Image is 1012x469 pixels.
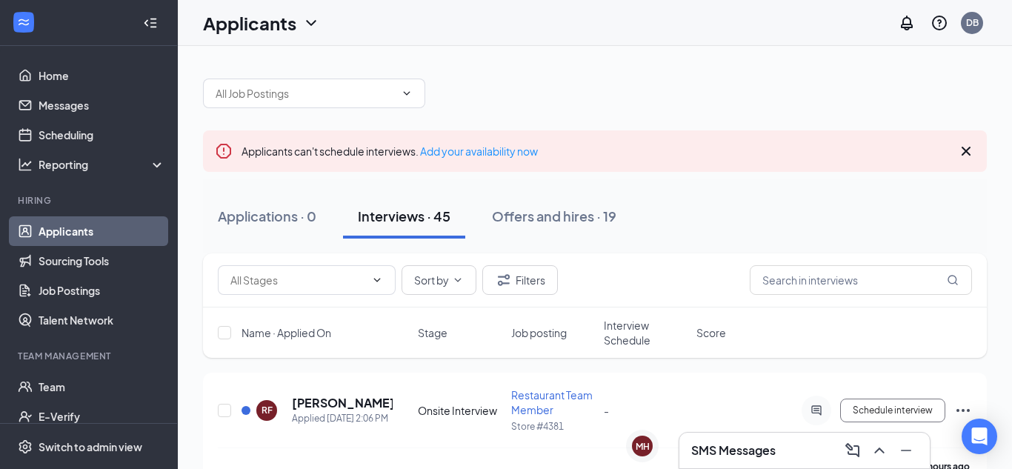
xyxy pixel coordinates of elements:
svg: ChevronDown [302,14,320,32]
a: Scheduling [39,120,165,150]
div: Switch to admin view [39,439,142,454]
svg: ChevronUp [870,442,888,459]
svg: Filter [495,271,513,289]
div: Onsite Interview [418,403,502,418]
a: Home [39,61,165,90]
svg: ChevronDown [452,274,464,286]
svg: ComposeMessage [844,442,862,459]
button: Minimize [894,439,918,462]
button: Schedule interview [840,399,945,422]
span: Sort by [414,275,449,285]
div: Open Intercom Messenger [962,419,997,454]
a: Add your availability now [420,144,538,158]
h5: [PERSON_NAME] [292,395,393,411]
button: Filter Filters [482,265,558,295]
div: Hiring [18,194,162,207]
div: Reporting [39,157,166,172]
a: Job Postings [39,276,165,305]
svg: QuestionInfo [931,14,948,32]
a: Team [39,372,165,402]
div: DB [966,16,979,29]
svg: Minimize [897,442,915,459]
button: ComposeMessage [841,439,865,462]
button: Sort byChevronDown [402,265,476,295]
span: Job posting [511,325,567,340]
svg: Collapse [143,16,158,30]
span: Interview Schedule [604,318,688,347]
svg: Analysis [18,157,33,172]
a: Applicants [39,216,165,246]
h3: SMS Messages [691,442,776,459]
svg: Settings [18,439,33,454]
div: Interviews · 45 [358,207,450,225]
div: Offers and hires · 19 [492,207,616,225]
svg: ActiveChat [808,405,825,416]
svg: Cross [957,142,975,160]
span: Score [696,325,726,340]
div: Team Management [18,350,162,362]
a: Messages [39,90,165,120]
div: Applications · 0 [218,207,316,225]
svg: ChevronDown [401,87,413,99]
p: Store #4381 [511,420,595,433]
span: Stage [418,325,447,340]
svg: WorkstreamLogo [16,15,31,30]
button: ChevronUp [868,439,891,462]
span: Restaurant Team Member [511,388,593,416]
input: All Stages [230,272,365,288]
svg: Ellipses [954,402,972,419]
input: All Job Postings [216,85,395,102]
span: - [604,404,609,417]
a: E-Verify [39,402,165,431]
svg: Notifications [898,14,916,32]
svg: Error [215,142,233,160]
span: Name · Applied On [242,325,331,340]
a: Sourcing Tools [39,246,165,276]
span: Schedule interview [853,405,933,416]
h1: Applicants [203,10,296,36]
div: MH [636,440,650,453]
input: Search in interviews [750,265,972,295]
svg: MagnifyingGlass [947,274,959,286]
a: Talent Network [39,305,165,335]
svg: ChevronDown [371,274,383,286]
div: RF [262,404,273,416]
div: Applied [DATE] 2:06 PM [292,411,393,426]
span: Applicants can't schedule interviews. [242,144,538,158]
